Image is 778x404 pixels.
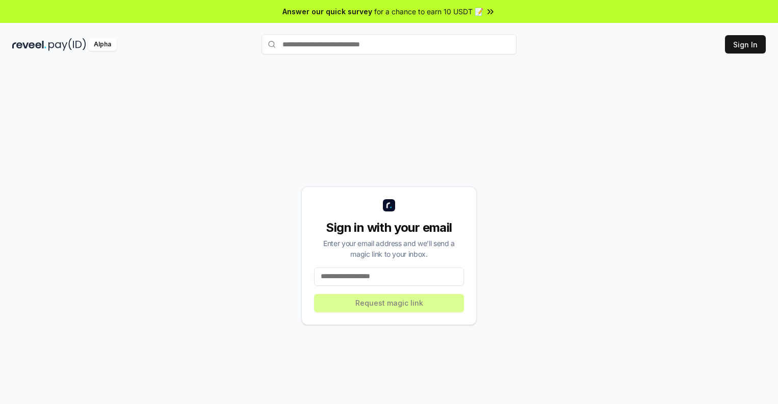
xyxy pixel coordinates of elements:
[725,35,766,53] button: Sign In
[12,38,46,51] img: reveel_dark
[48,38,86,51] img: pay_id
[282,6,372,17] span: Answer our quick survey
[314,238,464,259] div: Enter your email address and we’ll send a magic link to your inbox.
[314,220,464,236] div: Sign in with your email
[383,199,395,211] img: logo_small
[88,38,117,51] div: Alpha
[374,6,483,17] span: for a chance to earn 10 USDT 📝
